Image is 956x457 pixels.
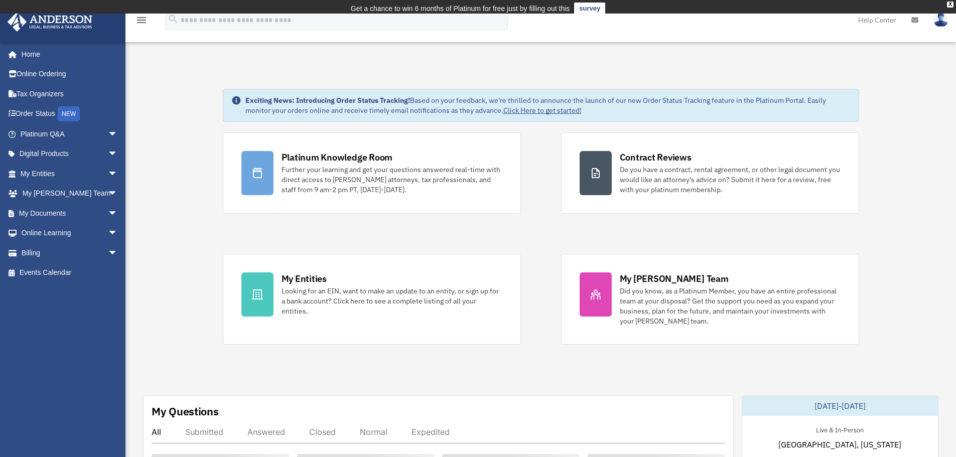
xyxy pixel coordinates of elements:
div: Further your learning and get your questions answered real-time with direct access to [PERSON_NAM... [282,165,502,195]
div: [DATE]-[DATE] [742,396,938,416]
img: Anderson Advisors Platinum Portal [5,12,95,32]
span: arrow_drop_down [108,243,128,263]
span: arrow_drop_down [108,184,128,204]
div: My Entities [282,272,327,285]
a: survey [574,3,605,15]
a: Events Calendar [7,263,133,283]
div: Get a chance to win 6 months of Platinum for free just by filling out this [351,3,570,15]
a: Online Ordering [7,64,133,84]
a: Contract Reviews Do you have a contract, rental agreement, or other legal document you would like... [561,132,859,214]
div: close [947,2,953,8]
div: All [152,427,161,437]
span: [GEOGRAPHIC_DATA], [US_STATE] [778,438,901,450]
div: Closed [309,427,336,437]
a: Billingarrow_drop_down [7,243,133,263]
i: search [168,14,179,25]
div: Contract Reviews [620,151,692,164]
span: arrow_drop_down [108,203,128,224]
a: My Entities Looking for an EIN, want to make an update to an entity, or sign up for a bank accoun... [223,254,521,345]
img: User Pic [933,13,948,27]
div: Answered [247,427,285,437]
strong: Exciting News: Introducing Order Status Tracking! [245,96,410,105]
a: Click Here to get started! [503,106,582,115]
div: Based on your feedback, we're thrilled to announce the launch of our new Order Status Tracking fe... [245,95,851,115]
span: arrow_drop_down [108,144,128,165]
div: Platinum Knowledge Room [282,151,393,164]
a: Online Learningarrow_drop_down [7,223,133,243]
a: Digital Productsarrow_drop_down [7,144,133,164]
div: Looking for an EIN, want to make an update to an entity, or sign up for a bank account? Click her... [282,286,502,316]
a: Home [7,44,128,64]
a: Platinum Q&Aarrow_drop_down [7,124,133,144]
div: Do you have a contract, rental agreement, or other legal document you would like an attorney's ad... [620,165,841,195]
div: Did you know, as a Platinum Member, you have an entire professional team at your disposal? Get th... [620,286,841,326]
div: Expedited [412,427,450,437]
a: My Entitiesarrow_drop_down [7,164,133,184]
a: Order StatusNEW [7,104,133,124]
div: My [PERSON_NAME] Team [620,272,729,285]
a: Platinum Knowledge Room Further your learning and get your questions answered real-time with dire... [223,132,521,214]
span: arrow_drop_down [108,223,128,244]
a: My [PERSON_NAME] Teamarrow_drop_down [7,184,133,204]
a: My Documentsarrow_drop_down [7,203,133,223]
i: menu [135,14,148,26]
a: Tax Organizers [7,84,133,104]
div: Normal [360,427,387,437]
div: Live & In-Person [808,424,872,434]
div: Submitted [185,427,223,437]
span: arrow_drop_down [108,124,128,144]
a: menu [135,18,148,26]
div: My Questions [152,404,219,419]
a: My [PERSON_NAME] Team Did you know, as a Platinum Member, you have an entire professional team at... [561,254,859,345]
span: arrow_drop_down [108,164,128,184]
div: NEW [58,106,80,121]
